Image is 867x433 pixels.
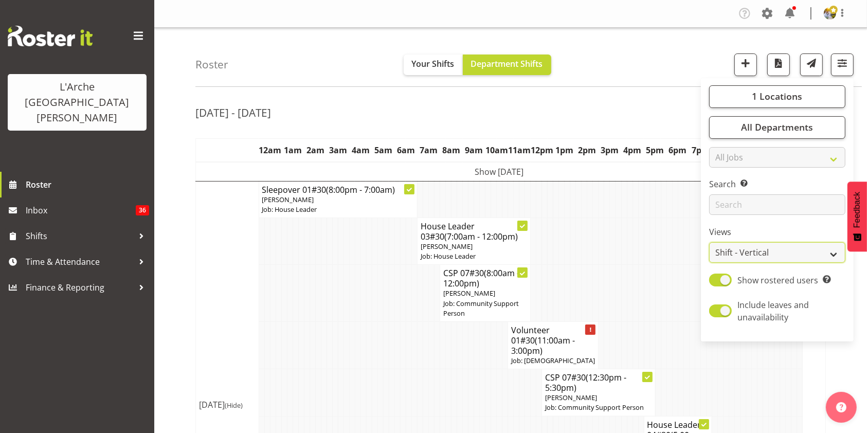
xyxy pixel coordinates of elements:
[26,203,136,218] span: Inbox
[485,138,508,162] th: 10am
[737,275,818,286] span: Show rostered users
[545,393,597,402] span: [PERSON_NAME]
[847,182,867,251] button: Feedback - Show survey
[767,53,790,76] button: Download a PDF of the roster according to the set date range.
[511,325,595,356] h4: Volunteer 01#30
[853,192,862,228] span: Feedback
[545,403,652,412] p: Job: Community Support Person
[8,26,93,46] img: Rosterit website logo
[18,79,136,125] div: L'Arche [GEOGRAPHIC_DATA][PERSON_NAME]
[463,138,485,162] th: 9am
[741,121,813,133] span: All Departments
[752,90,802,102] span: 1 Locations
[709,194,845,215] input: Search
[689,138,712,162] th: 7pm
[800,53,823,76] button: Send a list of all shifts for the selected filtered period to all rostered employees.
[443,267,519,289] span: (8:00am - 12:00pm)
[511,335,575,356] span: (11:00am - 3:00pm)
[531,138,553,162] th: 12pm
[666,138,689,162] th: 6pm
[824,7,836,20] img: aizza-garduque4b89473dfc6c768e6a566f2329987521.png
[259,138,281,162] th: 12am
[394,138,417,162] th: 6am
[511,356,595,366] p: Job: [DEMOGRAPHIC_DATA]
[421,251,527,261] p: Job: House Leader
[836,402,846,412] img: help-xxl-2.png
[372,138,394,162] th: 5am
[709,178,845,190] label: Search
[709,226,845,238] label: Views
[327,138,349,162] th: 3am
[621,138,644,162] th: 4pm
[225,401,243,410] span: (Hide)
[195,59,228,70] h4: Roster
[463,55,551,75] button: Department Shifts
[26,228,134,244] span: Shifts
[508,138,531,162] th: 11am
[443,268,527,288] h4: CSP 07#30
[443,299,527,318] p: Job: Community Support Person
[136,205,149,215] span: 36
[734,53,757,76] button: Add a new shift
[349,138,372,162] th: 4am
[26,254,134,269] span: Time & Attendance
[404,55,463,75] button: Your Shifts
[421,221,527,242] h4: House Leader 03#30
[26,280,134,295] span: Finance & Reporting
[195,106,271,119] h2: [DATE] - [DATE]
[262,185,414,195] h4: Sleepover 01#30
[443,288,495,298] span: [PERSON_NAME]
[471,58,543,69] span: Department Shifts
[576,138,599,162] th: 2pm
[553,138,576,162] th: 1pm
[831,53,854,76] button: Filter Shifts
[545,372,652,393] h4: CSP 07#30
[26,177,149,192] span: Roster
[440,138,463,162] th: 8am
[417,138,440,162] th: 7am
[599,138,621,162] th: 3pm
[327,184,395,195] span: (8:00pm - 7:00am)
[421,242,473,251] span: [PERSON_NAME]
[644,138,666,162] th: 5pm
[709,85,845,108] button: 1 Locations
[262,195,314,204] span: [PERSON_NAME]
[737,299,809,323] span: Include leaves and unavailability
[709,116,845,139] button: All Departments
[412,58,455,69] span: Your Shifts
[304,138,327,162] th: 2am
[545,372,626,393] span: (12:30pm - 5:30pm)
[196,162,803,182] td: Show [DATE]
[262,205,414,214] p: Job: House Leader
[444,231,518,242] span: (7:00am - 12:00pm)
[281,138,304,162] th: 1am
